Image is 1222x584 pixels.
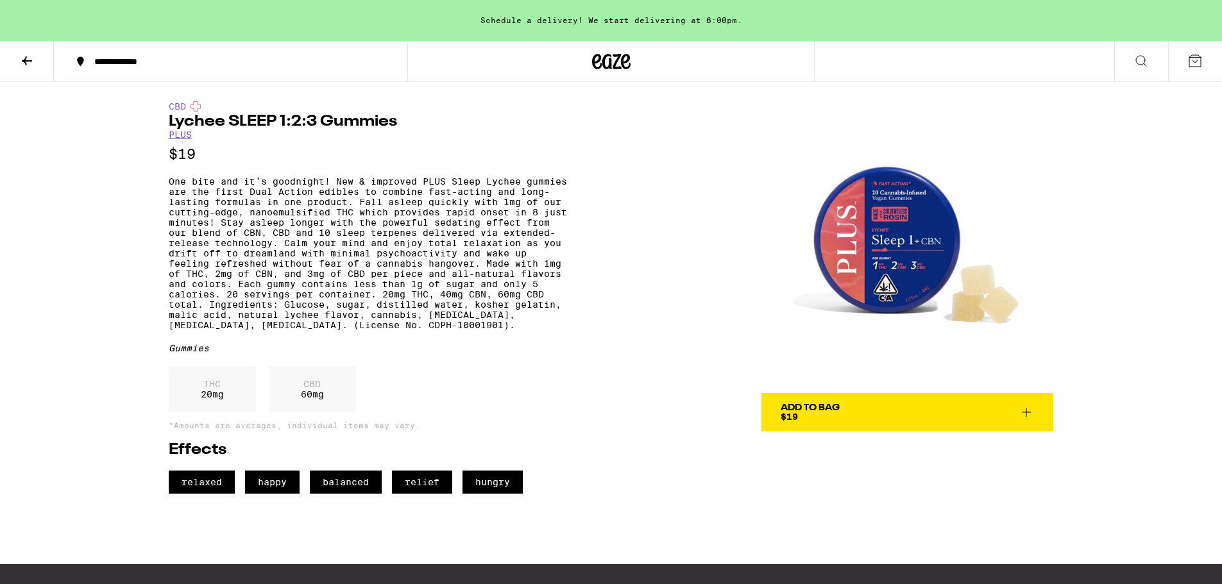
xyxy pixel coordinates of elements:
p: THC [201,379,224,389]
div: 20 mg [169,366,256,412]
img: PLUS - Lychee SLEEP 1:2:3 Gummies [761,101,1053,393]
a: PLUS [169,129,192,140]
span: balanced [310,471,382,494]
p: One bite and it’s goodnight! New & improved PLUS Sleep Lychee gummies are the first Dual Action e... [169,176,567,330]
p: $19 [169,146,567,162]
p: *Amounts are averages, individual items may vary. [169,421,567,430]
div: 60 mg [269,366,356,412]
span: happy [245,471,300,494]
span: relief [392,471,452,494]
h1: Lychee SLEEP 1:2:3 Gummies [169,114,567,129]
span: hungry [462,471,523,494]
span: relaxed [169,471,235,494]
button: Add To Bag$19 [761,393,1053,431]
h2: Effects [169,442,567,458]
span: $19 [781,412,798,422]
div: Add To Bag [781,403,840,412]
div: CBD [169,101,567,112]
div: Gummies [169,343,567,353]
img: cbdColor.svg [191,101,201,112]
p: CBD [301,379,324,389]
